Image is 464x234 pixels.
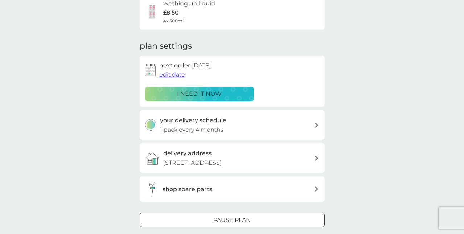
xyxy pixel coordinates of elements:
img: washing up liquid [145,4,160,19]
p: [STREET_ADDRESS] [163,158,222,168]
button: your delivery schedule1 pack every 4 months [140,110,325,140]
button: i need it now [145,87,254,101]
button: shop spare parts [140,176,325,202]
h3: delivery address [163,149,212,158]
span: [DATE] [192,62,211,69]
h3: shop spare parts [163,185,212,194]
span: 4x 500ml [163,17,184,24]
p: £8.50 [163,8,179,17]
h2: plan settings [140,41,192,52]
button: Pause plan [140,213,325,227]
h3: your delivery schedule [160,116,226,125]
p: Pause plan [213,215,251,225]
h2: next order [159,61,211,70]
p: i need it now [177,89,222,99]
a: delivery address[STREET_ADDRESS] [140,143,325,173]
button: edit date [159,70,185,79]
span: edit date [159,71,185,78]
p: 1 pack every 4 months [160,125,223,135]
